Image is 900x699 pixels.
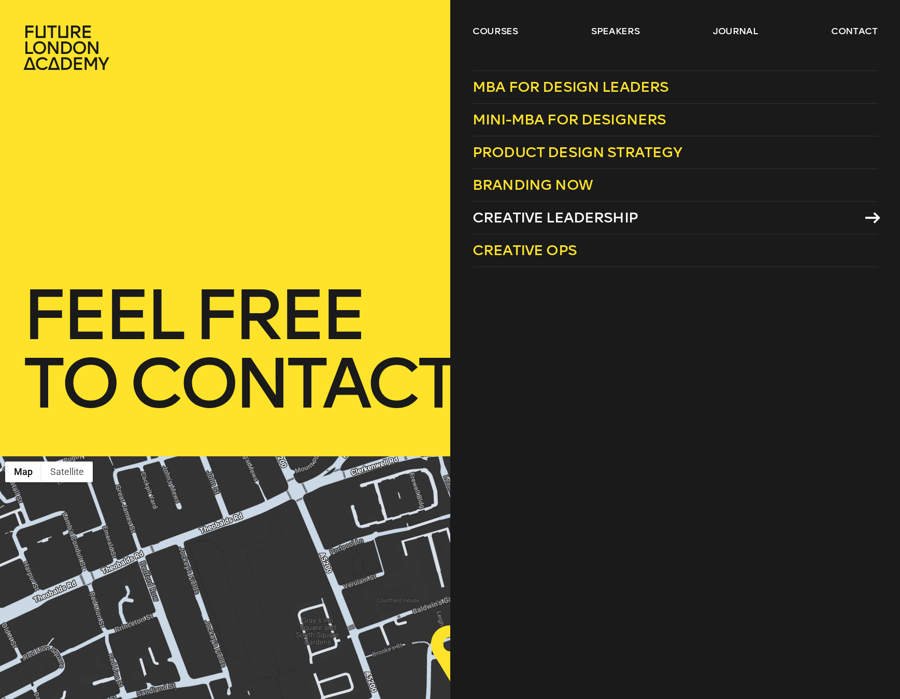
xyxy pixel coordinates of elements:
a: Branding Now [473,169,878,202]
a: speakers [591,25,639,37]
a: Creative Ops [473,234,878,267]
span: Mini-MBA for Designers [473,111,666,128]
a: journal [713,25,758,37]
a: MBA for Design Leaders [473,71,878,104]
a: courses [473,25,518,37]
span: Branding Now [473,176,593,193]
a: Product Design Strategy [473,136,878,169]
span: Creative Leadership [473,209,638,226]
span: Product Design Strategy [473,144,682,161]
span: Creative Ops [473,242,577,259]
span: MBA for Design Leaders [473,78,669,95]
a: Mini-MBA for Designers [473,104,878,136]
a: Creative Leadership [473,202,878,234]
a: contact [831,25,878,37]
